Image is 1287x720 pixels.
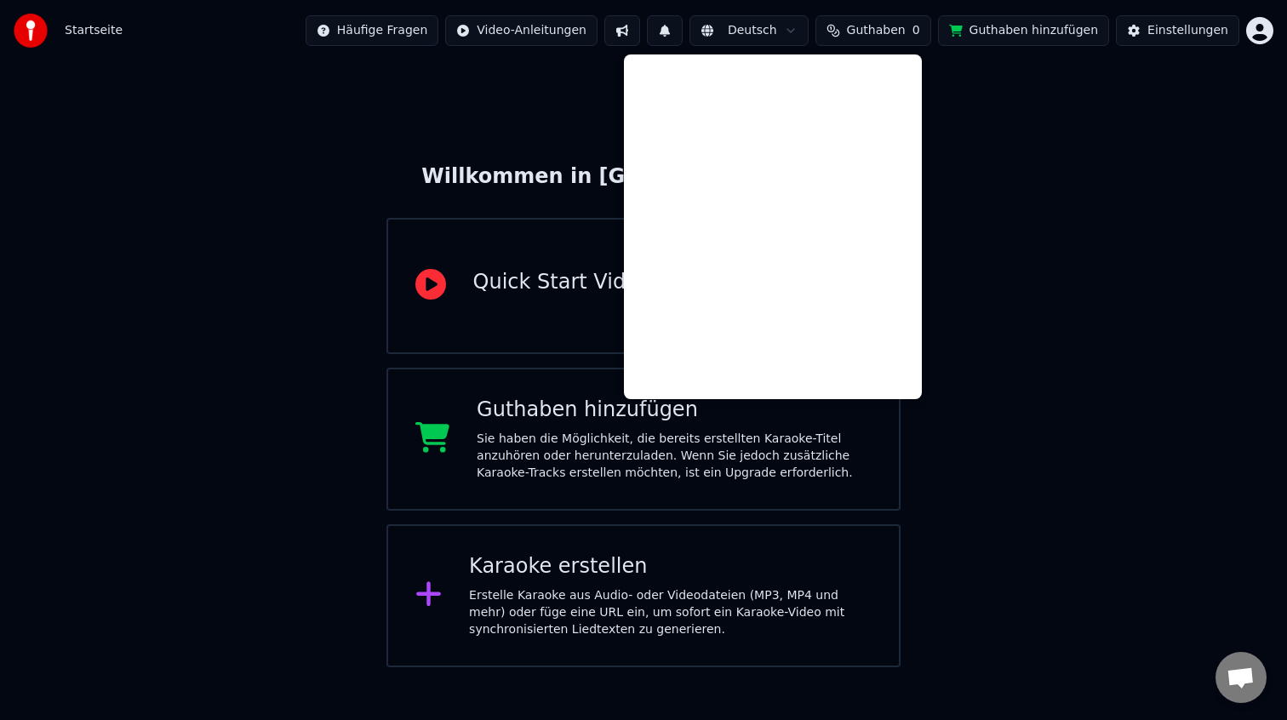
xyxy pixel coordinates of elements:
button: Guthaben hinzufügen [938,15,1110,46]
button: Einstellungen [1116,15,1239,46]
div: Willkommen in [GEOGRAPHIC_DATA] [421,163,865,191]
div: Erstelle Karaoke aus Audio- oder Videodateien (MP3, MP4 und mehr) oder füge eine URL ein, um sofo... [469,587,872,638]
div: Quick Start Video ansehen [473,269,745,296]
div: Sie haben die Möglichkeit, die bereits erstellten Karaoke-Titel anzuhören oder herunterzuladen. W... [477,431,872,482]
span: 0 [912,22,920,39]
nav: breadcrumb [65,22,123,39]
span: Startseite [65,22,123,39]
div: Einstellungen [1147,22,1228,39]
button: Video-Anleitungen [445,15,598,46]
div: Guthaben hinzufügen [477,397,872,424]
div: Karaoke erstellen [469,553,872,580]
button: Guthaben0 [815,15,931,46]
a: Chat öffnen [1215,652,1267,703]
button: Häufige Fragen [306,15,439,46]
span: Guthaben [847,22,906,39]
img: youka [14,14,48,48]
